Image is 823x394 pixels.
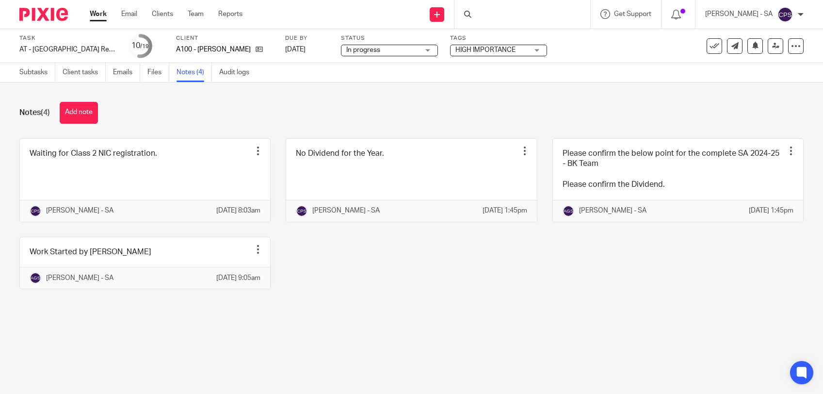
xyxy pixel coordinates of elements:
[46,273,113,283] p: [PERSON_NAME] - SA
[218,9,242,19] a: Reports
[579,206,646,215] p: [PERSON_NAME] - SA
[216,206,260,215] p: [DATE] 8:03am
[483,206,527,215] p: [DATE] 1:45pm
[285,46,306,53] span: [DATE]
[19,34,116,42] label: Task
[152,9,173,19] a: Clients
[90,9,107,19] a: Work
[140,44,149,49] small: /19
[60,102,98,124] button: Add note
[312,206,380,215] p: [PERSON_NAME] - SA
[346,47,380,53] span: In progress
[176,34,273,42] label: Client
[121,9,137,19] a: Email
[113,63,140,82] a: Emails
[19,108,50,118] h1: Notes
[147,63,169,82] a: Files
[176,45,251,54] p: A100 - [PERSON_NAME]
[219,63,257,82] a: Audit logs
[341,34,438,42] label: Status
[131,40,149,51] div: 10
[450,34,547,42] label: Tags
[777,7,793,22] img: svg%3E
[41,109,50,116] span: (4)
[30,205,41,217] img: svg%3E
[563,205,574,217] img: svg%3E
[188,9,204,19] a: Team
[46,206,113,215] p: [PERSON_NAME] - SA
[614,11,651,17] span: Get Support
[749,206,793,215] p: [DATE] 1:45pm
[63,63,106,82] a: Client tasks
[19,8,68,21] img: Pixie
[705,9,773,19] p: [PERSON_NAME] - SA
[285,34,329,42] label: Due by
[216,273,260,283] p: [DATE] 9:05am
[296,205,307,217] img: svg%3E
[455,47,516,53] span: HIGH IMPORTANCE
[19,45,116,54] div: AT - SA Return - PE 05-04-2025
[19,63,55,82] a: Subtasks
[19,45,116,54] div: AT - [GEOGRAPHIC_DATA] Return - PE [DATE]
[30,272,41,284] img: svg%3E
[177,63,212,82] a: Notes (4)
